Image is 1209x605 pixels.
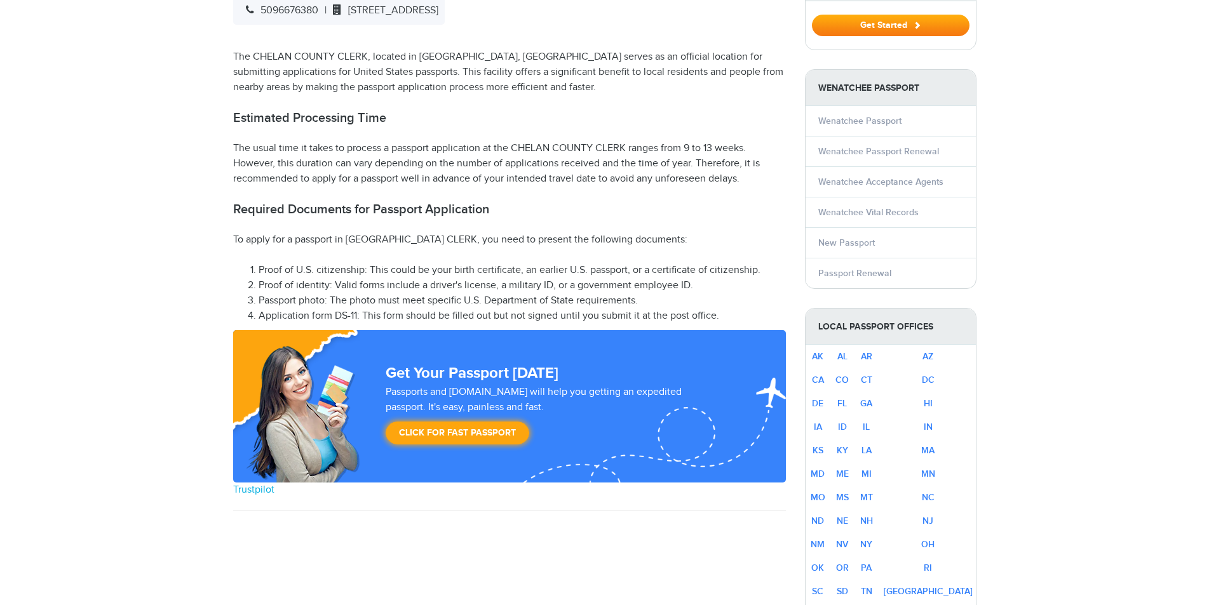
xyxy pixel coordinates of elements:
a: KS [813,445,823,456]
a: Trustpilot [233,484,274,496]
a: DC [922,375,935,385]
strong: Get Your Passport [DATE] [386,364,558,382]
a: LA [861,445,872,456]
li: Application form DS-11: This form should be filled out but not signed until you submit it at the ... [259,309,786,324]
a: HI [924,398,933,409]
a: NE [837,515,848,526]
a: Get Started [812,20,969,30]
p: To apply for a passport in [GEOGRAPHIC_DATA] CLERK, you need to present the following documents: [233,232,786,248]
a: AK [812,351,823,362]
a: MN [921,469,935,479]
li: Proof of identity: Valid forms include a driver's license, a military ID, or a government employe... [259,278,786,293]
div: Passports and [DOMAIN_NAME] will help you getting an expedited passport. It's easy, painless and ... [381,385,727,451]
a: AZ [922,351,933,362]
span: 5096676380 [240,4,318,17]
span: [STREET_ADDRESS] [327,4,438,17]
a: MA [921,445,935,456]
strong: Wenatchee Passport [806,70,976,106]
a: MO [811,492,825,503]
a: Wenatchee Acceptance Agents [818,176,943,187]
a: ID [838,422,847,432]
a: NC [922,492,935,503]
a: IL [863,422,870,432]
a: ND [811,515,824,526]
a: CA [812,375,824,385]
a: OR [836,562,849,573]
h2: Required Documents for Passport Application [233,202,786,217]
a: Wenatchee Passport Renewal [818,146,939,157]
a: PA [861,562,872,573]
a: CO [835,375,849,385]
strong: Local Passport Offices [806,309,976,345]
a: Wenatchee Passport [818,116,902,126]
a: NM [811,539,825,550]
a: RI [924,562,932,573]
a: TN [861,586,872,597]
button: Get Started [812,15,969,36]
a: [GEOGRAPHIC_DATA] [884,586,973,597]
a: Wenatchee Vital Records [818,207,919,218]
p: The usual time it takes to process a passport application at the CHELAN COUNTY CLERK ranges from ... [233,141,786,187]
a: NY [860,539,872,550]
a: GA [860,398,872,409]
a: OH [921,539,935,550]
li: Proof of U.S. citizenship: This could be your birth certificate, an earlier U.S. passport, or a c... [259,263,786,278]
a: MD [811,469,825,479]
a: IN [924,422,933,432]
a: KY [837,445,848,456]
h2: Estimated Processing Time [233,110,786,126]
a: ME [836,469,849,479]
a: IA [814,422,822,432]
a: MI [861,469,872,479]
a: Click for Fast Passport [386,422,529,444]
a: NH [860,515,873,526]
a: CT [861,375,872,385]
a: AR [861,351,872,362]
a: Passport Renewal [818,268,891,279]
a: FL [837,398,847,409]
a: MT [860,492,873,503]
a: OK [811,562,824,573]
a: SD [837,586,848,597]
p: The CHELAN COUNTY CLERK, located in [GEOGRAPHIC_DATA], [GEOGRAPHIC_DATA] serves as an official lo... [233,50,786,95]
a: AL [837,351,848,362]
a: SC [812,586,823,597]
a: MS [836,492,849,503]
a: New Passport [818,237,875,248]
a: DE [812,398,823,409]
a: NV [836,539,848,550]
a: NJ [922,515,933,526]
li: Passport photo: The photo must meet specific U.S. Department of State requirements. [259,293,786,309]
